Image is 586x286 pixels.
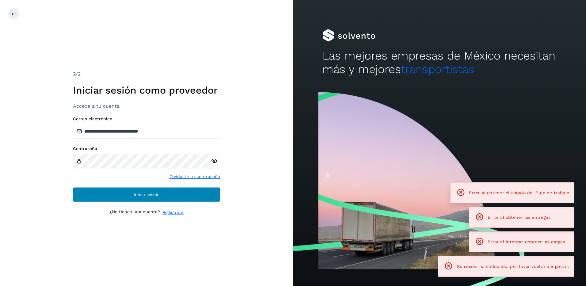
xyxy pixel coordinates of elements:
a: Regístrate [162,209,184,216]
h2: Las mejores empresas de México necesitan más y mejores [322,49,557,76]
label: Contraseña [73,146,220,151]
p: ¿No tienes una cuenta? [109,209,160,216]
span: Error al obtener las entregas. [488,215,552,220]
label: Correo electrónico [73,116,220,122]
span: Error al intentar obtener las cargas [488,239,565,244]
span: Error al obtener el estado del flujo de trabajo [469,190,569,195]
span: 2 [73,71,76,77]
span: Su sesión ha caducado, por favor vuelva a ingresar. [457,264,569,269]
button: Inicia sesión [73,187,220,202]
h3: Accede a tu cuenta [73,103,220,109]
span: transportistas [401,63,474,76]
h1: Iniciar sesión como proveedor [73,84,220,96]
div: /2 [73,70,220,78]
a: Olvidaste tu contraseña [169,173,220,180]
span: Inicia sesión [134,192,160,197]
